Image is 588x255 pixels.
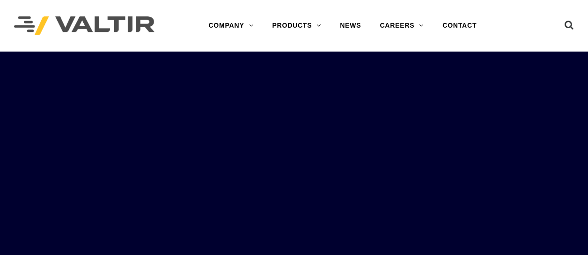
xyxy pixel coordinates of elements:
[331,16,370,35] a: NEWS
[433,16,486,35] a: CONTACT
[263,16,331,35] a: PRODUCTS
[14,16,154,36] img: Valtir
[199,16,263,35] a: COMPANY
[370,16,433,35] a: CAREERS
